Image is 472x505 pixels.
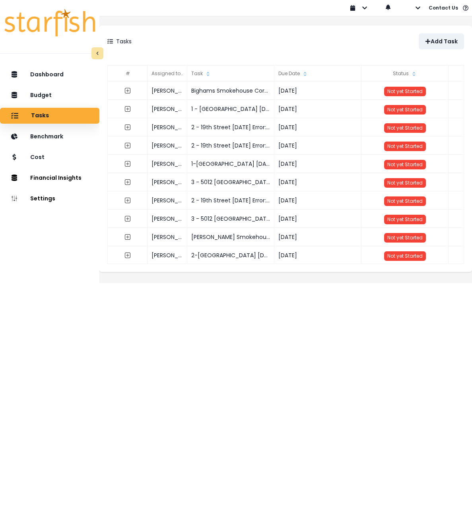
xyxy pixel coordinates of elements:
div: 1 - [GEOGRAPHIC_DATA] [DATE] Error: Unusual Increase in Chemicals - COGS [187,100,274,118]
div: 2 - 19th Street [DATE] Error: Unusual Catering Non-Taxable Sales [187,136,274,155]
span: Not yet Started [387,161,423,168]
span: Not yet Started [387,179,423,186]
svg: expand outline [124,142,131,149]
svg: expand outline [124,124,131,130]
button: expand outline [120,193,135,208]
span: Not yet Started [387,124,423,131]
div: [DATE] [274,191,361,210]
div: [PERSON_NAME] [148,155,187,173]
div: Due Date [274,66,361,82]
button: expand outline [120,120,135,134]
button: Add Task [419,33,464,49]
button: expand outline [120,102,135,116]
div: [PERSON_NAME] Smokehouse [DATE] Summary [187,228,274,246]
div: [DATE] [274,82,361,100]
button: expand outline [120,248,135,262]
div: # [108,66,148,82]
span: Not yet Started [387,252,423,259]
button: expand outline [120,230,135,244]
span: Not yet Started [387,88,423,95]
svg: sort [205,71,211,77]
div: Status [361,66,449,82]
span: Not yet Started [387,106,423,113]
p: Cost [30,154,45,161]
div: [DATE] [274,210,361,228]
div: [PERSON_NAME] [148,100,187,118]
p: Add Task [431,38,458,45]
svg: sort [183,71,189,77]
div: [DATE] [274,100,361,118]
svg: expand outline [124,87,131,94]
div: [PERSON_NAME] [148,82,187,100]
div: [DATE] [274,136,361,155]
div: [PERSON_NAME] [148,228,187,246]
p: Dashboard [30,71,64,78]
div: [PERSON_NAME] [148,118,187,136]
p: Budget [30,92,52,99]
div: [PERSON_NAME] [148,173,187,191]
div: [DATE] [274,155,361,173]
div: 2-[GEOGRAPHIC_DATA] [DATE] Summary [187,246,274,264]
button: expand outline [120,175,135,189]
div: [DATE] [274,173,361,191]
p: Tasks [31,112,49,119]
div: 3 - 5012 [GEOGRAPHIC_DATA] [DATE] Error: Missing 4130-2 Grubhub Commission [187,210,274,228]
div: [PERSON_NAME] [148,136,187,155]
button: expand outline [120,84,135,98]
span: Not yet Started [387,216,423,223]
div: [DATE] [274,246,361,264]
div: [DATE] [274,118,361,136]
div: Task [187,66,274,82]
div: [PERSON_NAME] [148,191,187,210]
svg: expand outline [124,197,131,204]
svg: sort [302,71,308,77]
div: [PERSON_NAME] [148,246,187,264]
button: expand outline [120,138,135,153]
button: expand outline [120,212,135,226]
svg: expand outline [124,234,131,240]
button: expand outline [120,157,135,171]
svg: expand outline [124,161,131,167]
div: 1-[GEOGRAPHIC_DATA] [DATE] Summary [187,155,274,173]
svg: sort [411,71,417,77]
svg: expand outline [124,179,131,185]
span: Not yet Started [387,198,423,204]
p: Tasks [116,37,132,46]
svg: expand outline [124,252,131,258]
div: [PERSON_NAME] [148,210,187,228]
p: Benchmark [30,133,63,140]
div: 2 - 19th Street [DATE] Error: Unusual Licenses and Permits Expense [187,191,274,210]
div: Bighams Smokehouse Corporate [DATE] Error: Unusual Increase in Vehicle Expenses [187,82,274,100]
div: 3 - 5012 [GEOGRAPHIC_DATA] [DATE] Error: Missing 4130-1 Grubhub Sales [187,173,274,191]
svg: expand outline [124,216,131,222]
div: Assigned to [148,66,187,82]
div: [DATE] [274,228,361,246]
span: Not yet Started [387,143,423,150]
div: 2 - 19th Street [DATE] Error: Negative Spices Cost [187,118,274,136]
span: Not yet Started [387,234,423,241]
svg: expand outline [124,106,131,112]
